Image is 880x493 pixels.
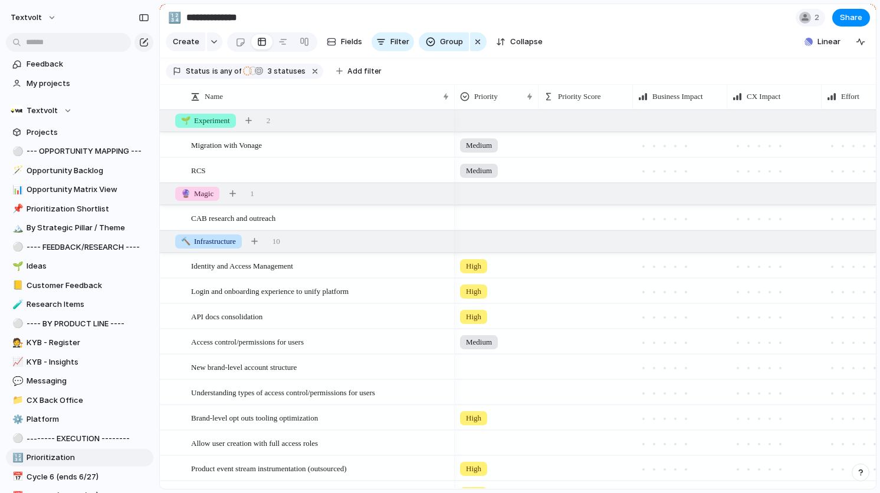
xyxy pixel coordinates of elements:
span: KYB - Register [27,337,149,349]
span: Access control/permissions for users [191,335,304,348]
button: Collapse [491,32,547,51]
div: 💬 [12,375,21,388]
a: 🌱Ideas [6,257,153,275]
button: 📒 [11,280,22,292]
a: 🧑‍⚖️KYB - Register [6,334,153,352]
a: 🪄Opportunity Backlog [6,162,153,180]
a: 💬Messaging [6,372,153,390]
span: --- OPPORTUNITY MAPPING --- [27,145,149,157]
span: Medium [466,165,492,177]
div: 📒 [12,279,21,292]
span: By Strategic Pillar / Theme [27,222,149,234]
div: 🪄 [12,164,21,177]
span: Status [186,66,210,77]
button: ⚪ [11,241,22,253]
div: 📒Customer Feedback [6,277,153,295]
span: Priority Score [558,91,601,102]
span: High [466,286,481,297]
span: Login and onboarding experience to unify platform [191,284,349,297]
span: Research Items [27,299,149,310]
span: Medium [466,140,492,151]
button: 📈 [11,356,22,368]
span: Projects [27,127,149,138]
button: isany of [210,65,244,78]
button: Add filter [329,63,389,80]
button: Filter [372,32,414,51]
div: 🧑‍⚖️ [12,336,21,350]
div: 📊 [12,183,21,197]
span: Prioritization Shortlist [27,203,149,215]
span: Messaging [27,375,149,387]
span: CAB research and outreach [191,211,275,224]
button: 💬 [11,375,22,387]
span: 10 [272,236,280,247]
span: statuses [264,66,306,77]
div: 📌 [12,202,21,216]
button: 🏔️ [11,222,22,234]
span: Customer Feedback [27,280,149,292]
a: 📁CX Back Office [6,392,153,409]
span: ---- BY PRODUCT LINE ---- [27,318,149,330]
button: Create [166,32,205,51]
span: High [466,260,481,272]
button: ⚪ [11,145,22,157]
button: 3 statuses [242,65,308,78]
a: My projects [6,75,153,92]
a: ⚪---- BY PRODUCT LINE ---- [6,315,153,333]
div: ⚪---- FEEDBACK/RESEARCH ---- [6,239,153,256]
a: 📈KYB - Insights [6,353,153,371]
span: Allow user creation with full access roles [191,436,318,449]
span: My projects [27,78,149,90]
span: Experiment [181,115,230,127]
div: 🔢 [168,9,181,25]
button: Linear [800,33,845,51]
button: 📁 [11,395,22,406]
div: 🧪Research Items [6,296,153,313]
a: 📌Prioritization Shortlist [6,200,153,218]
span: any of [218,66,241,77]
div: 🏔️By Strategic Pillar / Theme [6,219,153,237]
span: Infrastructure [181,236,236,247]
button: 🪄 [11,165,22,177]
button: 🔢 [165,8,184,27]
div: ⚪ [12,317,21,330]
div: 🏔️ [12,221,21,235]
span: CX Back Office [27,395,149,406]
span: 2 [815,12,823,24]
button: 📊 [11,184,22,196]
span: High [466,311,481,323]
a: 📊Opportunity Matrix View [6,181,153,198]
span: 🔮 [181,189,191,198]
div: 📁 [12,393,21,407]
button: Textvolt [6,102,153,120]
a: ⚪--- OPPORTUNITY MAPPING --- [6,143,153,160]
span: Group [440,36,463,48]
span: Add filter [347,66,382,77]
button: 🧪 [11,299,22,310]
span: Identity and Access Management [191,259,293,272]
span: Product event stream instrumentation (outsourced) [191,461,347,475]
span: Name [205,91,223,102]
span: RCS [191,163,206,177]
span: 2 [267,115,271,127]
button: Fields [322,32,367,51]
span: Understanding types of access control/permissions for users [191,385,375,399]
span: Collapse [510,36,543,48]
span: Priority [474,91,498,102]
span: Migration with Vonage [191,138,262,151]
span: 3 [264,67,274,75]
button: Share [832,9,870,27]
span: Brand-level opt outs tooling optimization [191,411,318,424]
span: Medium [466,336,492,348]
button: textvolt [5,8,63,27]
div: 🌱 [12,260,21,273]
